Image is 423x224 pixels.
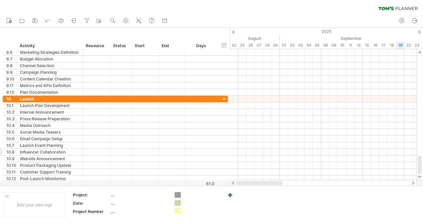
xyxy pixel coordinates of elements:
[20,109,79,115] div: Internal Announcement
[255,42,263,49] div: Wednesday, 27 August 2025
[73,192,109,198] div: Project:
[388,42,396,49] div: Thursday, 18 September 2025
[6,142,16,149] div: 10.7
[363,42,371,49] div: Monday, 15 September 2025
[20,122,79,129] div: Media Outreach
[20,89,79,95] div: Plan Documentation
[6,69,16,75] div: 9.9
[20,175,79,182] div: Post-Launch Monitoring
[6,149,16,155] div: 10.8
[338,42,346,49] div: Wednesday, 10 September 2025
[20,56,79,62] div: Budget Allocation
[20,62,79,69] div: Channel Selection
[305,42,313,49] div: Thursday, 4 September 2025
[271,42,280,49] div: Friday, 29 August 2025
[162,43,182,49] div: End
[6,49,16,56] div: 9.6
[6,82,16,89] div: 9.11
[6,56,16,62] div: 9.7
[113,43,128,49] div: Status
[6,175,16,182] div: 10.12
[6,109,16,115] div: 10.2
[20,76,79,82] div: Content Calendar Creation
[6,62,16,69] div: 9.8
[330,42,338,49] div: Tuesday, 9 September 2025
[20,82,79,89] div: Metrics and KPIs Definition
[379,42,388,49] div: Wednesday, 17 September 2025
[20,102,79,109] div: Launch Plan Development
[6,156,16,162] div: 10.9
[396,42,404,49] div: Friday, 19 September 2025
[185,43,217,49] div: Days
[6,122,16,129] div: 10.4
[111,209,167,214] div: ....
[20,43,79,49] div: Activity
[20,142,79,149] div: Launch Event Planning
[73,200,109,206] div: Date:
[288,42,296,49] div: Tuesday, 2 September 2025
[6,129,16,135] div: 10.5
[6,162,16,168] div: 10.10
[6,169,16,175] div: 10.11
[6,96,16,102] div: 10
[186,181,214,186] div: 61.0
[20,96,79,102] div: Launch
[371,42,379,49] div: Tuesday, 16 September 2025
[20,69,79,75] div: Campaign Planning
[20,129,79,135] div: Social Media Teasers
[263,42,271,49] div: Thursday, 28 August 2025
[354,42,363,49] div: Friday, 12 September 2025
[404,42,413,49] div: Monday, 22 September 2025
[3,192,66,217] div: Add your own logo
[20,149,79,155] div: Influencer Collaboration
[6,136,16,142] div: 10.6
[230,42,238,49] div: Friday, 22 August 2025
[86,43,106,49] div: Resource
[20,156,79,162] div: Website Announcement
[20,49,79,56] div: Marketing Strategies Definition
[111,200,167,206] div: ....
[246,42,255,49] div: Tuesday, 26 August 2025
[73,209,109,214] div: Project Number
[6,102,16,109] div: 10.1
[413,42,421,49] div: Tuesday, 23 September 2025
[6,116,16,122] div: 10.3
[6,76,16,82] div: 9.10
[20,136,79,142] div: Email Campaign Setup
[296,42,305,49] div: Wednesday, 3 September 2025
[346,42,354,49] div: Thursday, 11 September 2025
[20,169,79,175] div: Customer Support Training
[135,43,155,49] div: Start
[6,89,16,95] div: 9.12
[321,42,330,49] div: Monday, 8 September 2025
[280,42,288,49] div: Monday, 1 September 2025
[111,192,167,198] div: ....
[238,42,246,49] div: Monday, 25 August 2025
[313,42,321,49] div: Friday, 5 September 2025
[20,116,79,122] div: Press Release Preparation
[20,162,79,168] div: Product Packaging Update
